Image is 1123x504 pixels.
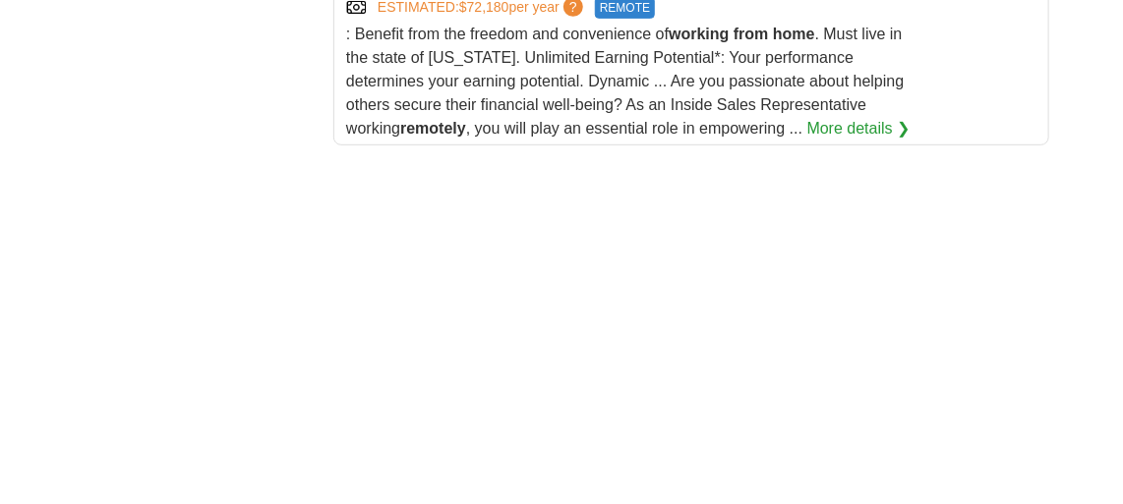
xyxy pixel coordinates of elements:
span: : Benefit from the freedom and convenience of . Must live in the state of [US_STATE]. Unlimited E... [346,26,904,137]
strong: from [734,26,769,42]
strong: remotely [400,120,466,137]
strong: working [669,26,729,42]
a: More details ❯ [807,117,911,140]
strong: home [773,26,815,42]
